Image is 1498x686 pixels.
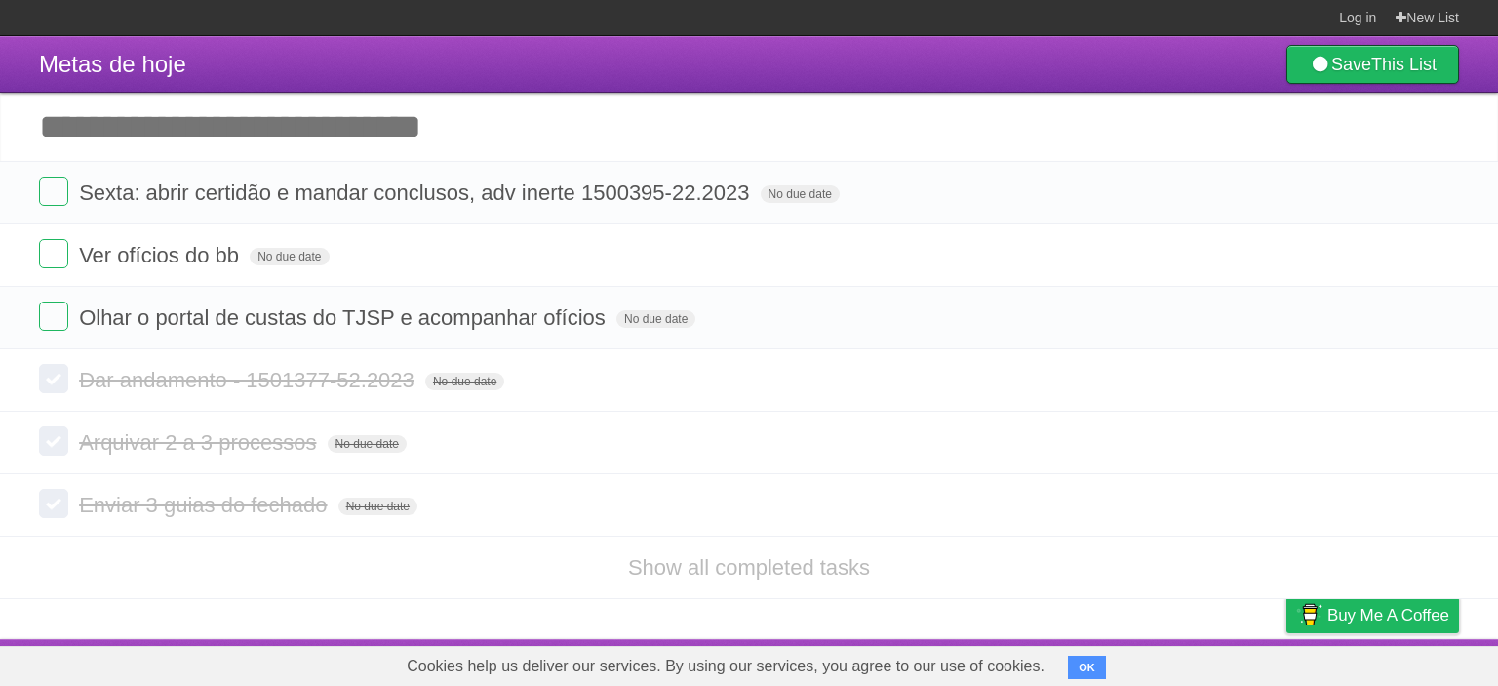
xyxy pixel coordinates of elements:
[79,243,244,267] span: Ver ofícios do bb
[1296,598,1322,631] img: Buy me a coffee
[616,310,695,328] span: No due date
[79,305,611,330] span: Olhar o portal de custas do TJSP e acompanhar ofícios
[39,426,68,456] label: Done
[761,185,840,203] span: No due date
[1261,644,1312,681] a: Privacy
[79,430,321,455] span: Arquivar 2 a 3 processos
[1068,656,1106,679] button: OK
[425,373,504,390] span: No due date
[79,493,332,517] span: Enviar 3 guias do fechado
[39,489,68,518] label: Done
[1327,598,1449,632] span: Buy me a coffee
[1336,644,1459,681] a: Suggest a feature
[1286,597,1459,633] a: Buy me a coffee
[39,302,68,331] label: Done
[39,239,68,268] label: Done
[79,181,754,205] span: Sexta: abrir certidão e mandar conclusos, adv inerte 1500395-22.2023
[328,435,407,453] span: No due date
[79,368,419,392] span: Dar andamento - 1501377-52.2023
[628,555,870,580] a: Show all completed tasks
[387,647,1064,686] span: Cookies help us deliver our services. By using our services, you agree to our use of cookies.
[39,364,68,393] label: Done
[1027,644,1068,681] a: About
[39,51,186,77] span: Metas de hoje
[1195,644,1238,681] a: Terms
[1091,644,1170,681] a: Developers
[338,498,417,515] span: No due date
[250,248,329,265] span: No due date
[39,177,68,206] label: Done
[1286,45,1459,84] a: SaveThis List
[1371,55,1437,74] b: This List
